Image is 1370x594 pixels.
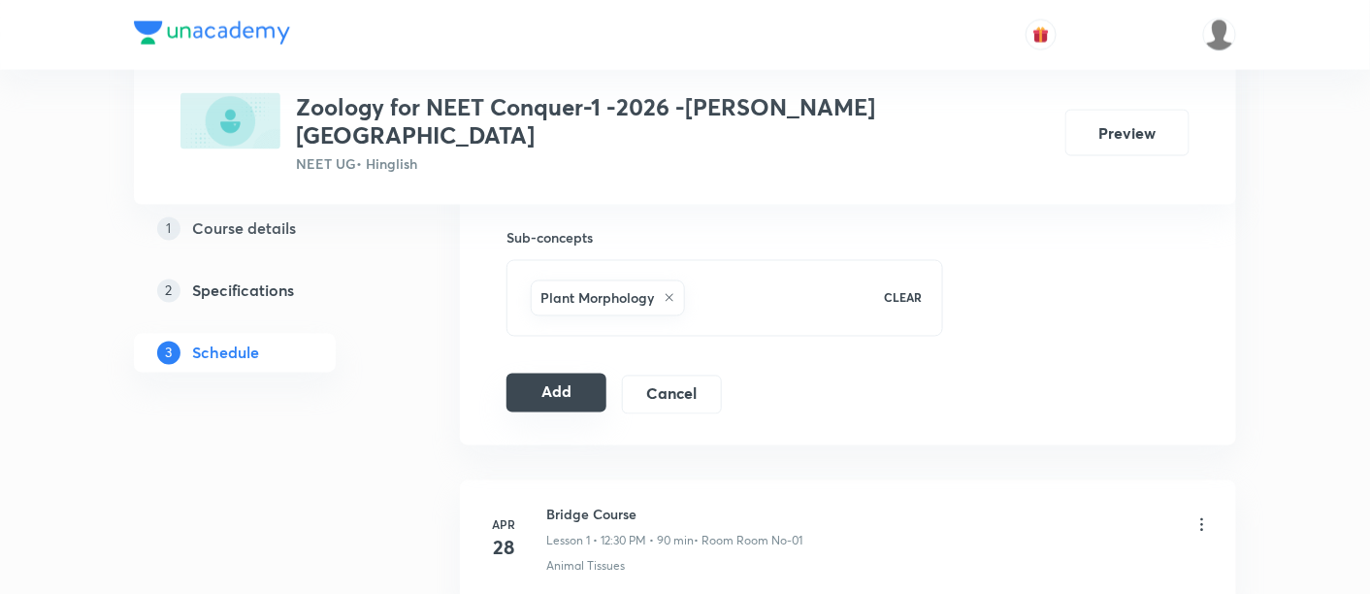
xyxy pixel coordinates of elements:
[1026,19,1057,50] button: avatar
[157,216,180,240] p: 1
[546,505,802,525] h6: Bridge Course
[540,288,654,309] h6: Plant Morphology
[885,289,923,307] p: CLEAR
[622,376,722,414] button: Cancel
[546,558,625,576] p: Animal Tissues
[484,516,523,534] h6: Apr
[134,21,290,49] a: Company Logo
[1065,110,1190,156] button: Preview
[1203,18,1236,51] img: Mustafa kamal
[506,228,943,248] h6: Sub-concepts
[180,93,280,149] img: DFB3D0E6-FB43-457B-981A-59FA6E5F6E09_plus.png
[157,279,180,302] p: 2
[296,153,1050,174] p: NEET UG • Hinglish
[546,533,694,550] p: Lesson 1 • 12:30 PM • 90 min
[134,271,398,310] a: 2Specifications
[134,209,398,247] a: 1Course details
[296,93,1050,149] h3: Zoology for NEET Conquer-1 -2026 -[PERSON_NAME][GEOGRAPHIC_DATA]
[694,533,802,550] p: • Room Room No-01
[192,341,259,364] h5: Schedule
[1032,26,1050,44] img: avatar
[484,534,523,563] h4: 28
[192,279,294,302] h5: Specifications
[192,216,296,240] h5: Course details
[157,341,180,364] p: 3
[506,374,606,412] button: Add
[134,21,290,45] img: Company Logo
